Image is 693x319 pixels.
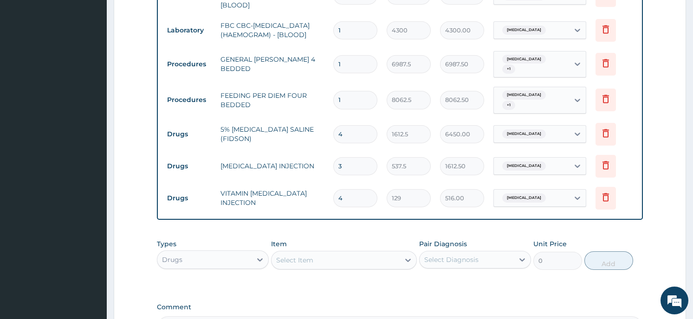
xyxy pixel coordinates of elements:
[162,255,182,264] div: Drugs
[216,16,328,44] td: FBC CBC-[MEDICAL_DATA] (HAEMOGRAM) - [BLOOD]
[157,240,176,248] label: Types
[162,22,216,39] td: Laboratory
[271,239,287,249] label: Item
[584,251,633,270] button: Add
[276,255,313,265] div: Select Item
[157,303,642,311] label: Comment
[216,184,328,212] td: VITAMIN [MEDICAL_DATA] INJECTION
[162,158,216,175] td: Drugs
[152,5,175,27] div: Minimize live chat window
[162,126,216,143] td: Drugs
[216,86,328,114] td: FEEDING PER DIEM FOUR BEDDED
[216,157,328,175] td: [MEDICAL_DATA] INJECTION
[54,99,128,192] span: We're online!
[17,46,38,70] img: d_794563401_company_1708531726252_794563401
[502,55,546,64] span: [MEDICAL_DATA]
[502,26,546,35] span: [MEDICAL_DATA]
[502,129,546,139] span: [MEDICAL_DATA]
[162,56,216,73] td: Procedures
[424,255,479,264] div: Select Diagnosis
[5,217,177,249] textarea: Type your message and hit 'Enter'
[502,161,546,171] span: [MEDICAL_DATA]
[533,239,567,249] label: Unit Price
[216,120,328,148] td: 5% [MEDICAL_DATA] SALINE (FIDSON)
[162,91,216,108] td: Procedures
[502,64,515,74] span: + 1
[48,52,156,64] div: Chat with us now
[216,50,328,78] td: GENERAL [PERSON_NAME] 4 BEDDED
[502,193,546,203] span: [MEDICAL_DATA]
[419,239,467,249] label: Pair Diagnosis
[162,190,216,207] td: Drugs
[502,90,546,100] span: [MEDICAL_DATA]
[502,101,515,110] span: + 1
